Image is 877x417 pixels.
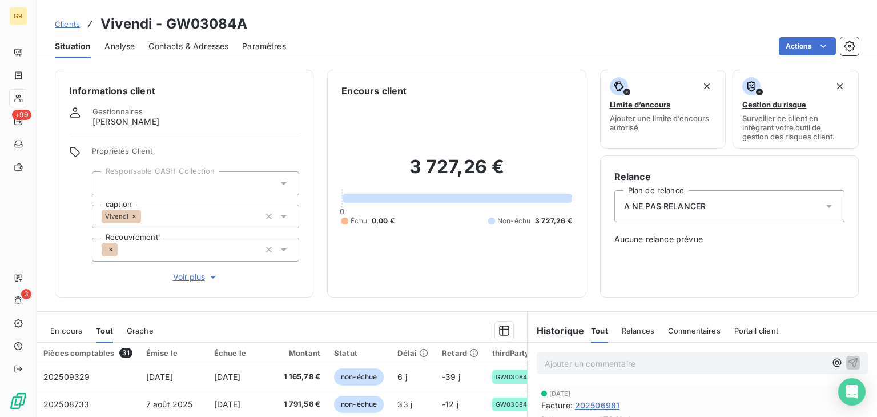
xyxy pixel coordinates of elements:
[838,378,866,406] div: Open Intercom Messenger
[92,146,299,162] span: Propriétés Client
[92,271,299,283] button: Voir plus
[43,399,89,409] span: 202508733
[92,107,143,116] span: Gestionnaires
[43,348,132,358] div: Pièces comptables
[341,155,572,190] h2: 3 727,26 €
[50,326,82,335] span: En cours
[600,70,726,149] button: Limite d’encoursAjouter une limite d’encours autorisé
[119,348,132,358] span: 31
[334,396,384,413] span: non-échue
[55,41,91,52] span: Situation
[535,216,572,226] span: 3 727,26 €
[496,374,532,380] span: GW03084A
[55,19,80,29] span: Clients
[21,289,31,299] span: 3
[102,178,111,189] input: Ajouter une valeur
[92,116,159,127] span: [PERSON_NAME]
[397,348,428,358] div: Délai
[340,207,344,216] span: 0
[100,14,247,34] h3: Vivendi - GW03084A
[528,324,585,338] h6: Historique
[104,41,135,52] span: Analyse
[127,326,154,335] span: Graphe
[351,216,367,226] span: Échu
[779,37,836,55] button: Actions
[614,170,844,183] h6: Relance
[146,372,173,382] span: [DATE]
[55,18,80,30] a: Clients
[541,399,573,411] span: Facture :
[610,100,670,109] span: Limite d’encours
[118,244,127,255] input: Ajouter une valeur
[43,372,90,382] span: 202509329
[9,7,27,25] div: GR
[282,399,321,410] span: 1 791,56 €
[148,41,228,52] span: Contacts & Adresses
[742,114,849,141] span: Surveiller ce client en intégrant votre outil de gestion des risques client.
[334,348,384,358] div: Statut
[146,348,200,358] div: Émise le
[575,399,619,411] span: 202506981
[497,216,530,226] span: Non-échu
[624,201,706,212] span: A NE PAS RELANCER
[442,372,460,382] span: -39 j
[734,326,778,335] span: Portail client
[341,84,407,98] h6: Encours client
[668,326,721,335] span: Commentaires
[214,399,241,409] span: [DATE]
[334,368,384,386] span: non-échue
[614,234,844,245] span: Aucune relance prévue
[372,216,395,226] span: 0,00 €
[591,326,608,335] span: Tout
[214,348,268,358] div: Échue le
[442,399,458,409] span: -12 j
[214,372,241,382] span: [DATE]
[141,211,150,222] input: Ajouter une valeur
[622,326,654,335] span: Relances
[492,348,549,358] div: thirdPartyCode
[733,70,859,149] button: Gestion du risqueSurveiller ce client en intégrant votre outil de gestion des risques client.
[173,271,219,283] span: Voir plus
[105,213,128,220] span: Vivendi
[12,110,31,120] span: +99
[282,371,321,383] span: 1 165,78 €
[442,348,478,358] div: Retard
[610,114,717,132] span: Ajouter une limite d’encours autorisé
[549,390,571,397] span: [DATE]
[146,399,193,409] span: 7 août 2025
[282,348,321,358] div: Montant
[96,326,113,335] span: Tout
[9,392,27,410] img: Logo LeanPay
[397,372,407,382] span: 6 j
[69,84,299,98] h6: Informations client
[242,41,286,52] span: Paramètres
[742,100,806,109] span: Gestion du risque
[397,399,412,409] span: 33 j
[496,401,532,408] span: GW03084A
